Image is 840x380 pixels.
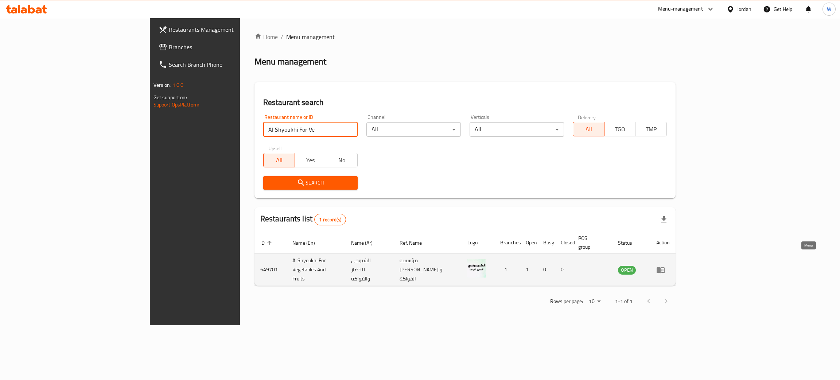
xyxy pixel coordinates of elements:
[292,239,324,247] span: Name (En)
[254,32,676,41] nav: breadcrumb
[153,80,171,90] span: Version:
[555,232,572,254] th: Closed
[153,38,290,56] a: Branches
[462,232,494,254] th: Logo
[737,5,751,13] div: Jordan
[254,56,326,67] h2: Menu management
[153,100,200,109] a: Support.OpsPlatform
[494,232,520,254] th: Branches
[650,232,676,254] th: Action
[537,232,555,254] th: Busy
[520,232,537,254] th: Open
[298,155,323,166] span: Yes
[268,146,282,151] label: Upsell
[638,124,664,135] span: TMP
[269,178,352,187] span: Search
[618,266,636,275] div: OPEN
[520,254,537,286] td: 1
[153,21,290,38] a: Restaurants Management
[263,97,667,108] h2: Restaurant search
[153,93,187,102] span: Get support on:
[494,254,520,286] td: 1
[635,122,667,136] button: TMP
[586,296,603,307] div: Rows per page:
[618,239,642,247] span: Status
[263,176,358,190] button: Search
[655,211,673,228] div: Export file
[578,234,603,251] span: POS group
[263,122,358,137] input: Search for restaurant name or ID..
[615,297,633,306] p: 1-1 of 1
[827,5,831,13] span: W
[658,5,703,13] div: Menu-management
[169,25,284,34] span: Restaurants Management
[607,124,633,135] span: TGO
[576,124,602,135] span: All
[351,239,382,247] span: Name (Ar)
[537,254,555,286] td: 0
[260,213,346,225] h2: Restaurants list
[470,122,564,137] div: All
[315,216,346,223] span: 1 record(s)
[260,239,274,247] span: ID
[153,56,290,73] a: Search Branch Phone
[467,259,486,278] img: Al Shyoukhi For Vegetables And Fruits
[263,153,295,167] button: All
[326,153,358,167] button: No
[573,122,604,136] button: All
[366,122,461,137] div: All
[286,32,335,41] span: Menu management
[345,254,394,286] td: الشيوخي للخضار والفواكه
[295,153,326,167] button: Yes
[169,43,284,51] span: Branches
[550,297,583,306] p: Rows per page:
[329,155,355,166] span: No
[287,254,345,286] td: Al Shyoukhi For Vegetables And Fruits
[618,266,636,274] span: OPEN
[400,239,431,247] span: Ref. Name
[555,254,572,286] td: 0
[267,155,292,166] span: All
[169,60,284,69] span: Search Branch Phone
[394,254,462,286] td: مؤسسة [PERSON_NAME] و الفواكة
[604,122,636,136] button: TGO
[314,214,346,225] div: Total records count
[578,115,596,120] label: Delivery
[254,232,676,286] table: enhanced table
[172,80,184,90] span: 1.0.0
